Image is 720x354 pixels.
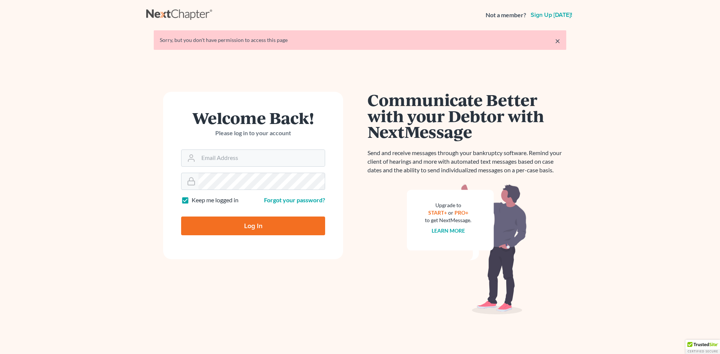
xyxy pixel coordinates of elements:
span: or [448,209,453,216]
p: Please log in to your account [181,129,325,137]
p: Send and receive messages through your bankruptcy software. Remind your client of hearings and mo... [367,149,566,175]
h1: Communicate Better with your Debtor with NextMessage [367,92,566,140]
strong: Not a member? [486,11,526,19]
div: Sorry, but you don't have permission to access this page [160,36,560,44]
a: × [555,36,560,45]
input: Log In [181,217,325,235]
a: PRO+ [454,209,468,216]
div: to get NextMessage. [425,217,471,224]
img: nextmessage_bg-59042aed3d76b12b5cd301f8e5b87938c9018125f34e5fa2b7a6b67550977c72.svg [407,184,527,315]
a: START+ [428,209,447,216]
div: Upgrade to [425,202,471,209]
input: Email Address [198,150,325,166]
a: Forgot your password? [264,196,325,203]
label: Keep me logged in [192,196,238,205]
h1: Welcome Back! [181,110,325,126]
div: TrustedSite Certified [685,340,720,354]
a: Learn more [432,227,465,234]
a: Sign up [DATE]! [529,12,574,18]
